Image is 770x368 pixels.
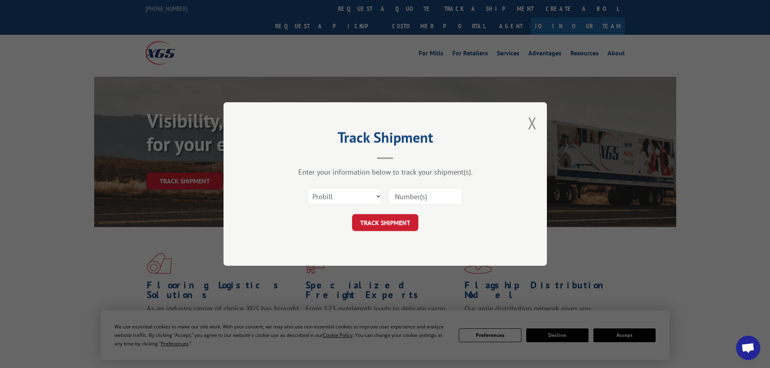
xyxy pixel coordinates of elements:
div: Enter your information below to track your shipment(s). [264,167,506,177]
button: Close modal [528,112,537,134]
button: TRACK SHIPMENT [352,214,418,231]
input: Number(s) [388,188,462,205]
h2: Track Shipment [264,132,506,147]
div: Open chat [736,336,760,360]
